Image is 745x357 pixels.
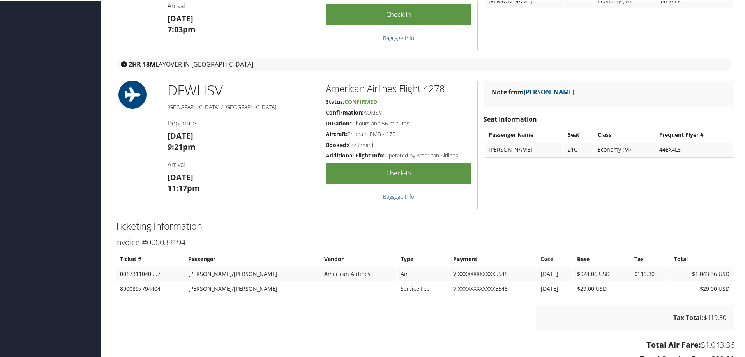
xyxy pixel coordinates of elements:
th: Vendor [320,251,396,265]
td: $29.00 USD [670,281,733,295]
strong: 9:21pm [168,141,196,151]
td: [DATE] [537,266,572,280]
div: layover in [GEOGRAPHIC_DATA] [117,57,733,70]
td: Service Fee [397,281,448,295]
th: Frequent Flyer # [655,127,733,141]
strong: Duration: [326,119,351,126]
strong: Aircraft: [326,129,348,137]
td: [PERSON_NAME] [485,142,563,156]
strong: Total Air Fare: [646,339,701,349]
strong: Tax Total: [673,313,704,321]
td: VIXXXXXXXXXXXX5548 [449,266,536,280]
th: Type [397,251,448,265]
th: Base [573,251,630,265]
h4: Arrival [168,159,314,168]
td: $924.06 USD [573,266,630,280]
th: Tax [630,251,669,265]
td: Economy (M) [594,142,655,156]
td: $1,043.36 USD [670,266,733,280]
td: [DATE] [537,281,572,295]
h5: Operated by American Airlines [326,151,471,159]
h4: Arrival [168,1,314,9]
h4: Departure [168,118,314,127]
th: Passenger Name [485,127,563,141]
td: 0017311040557 [116,266,184,280]
th: Seat [564,127,593,141]
h3: Invoice #000039194 [115,236,734,247]
div: $119.30 [536,304,734,330]
th: Class [594,127,655,141]
h2: American Airlines Flight 4278 [326,81,471,94]
td: Air [397,266,448,280]
span: Confirmed [344,97,377,104]
h5: [GEOGRAPHIC_DATA] / [GEOGRAPHIC_DATA] [168,103,314,110]
strong: Status: [326,97,344,104]
a: Check-in [326,162,471,183]
td: 21C [564,142,593,156]
th: Ticket # [116,251,184,265]
h3: $1,043.36 [115,339,734,350]
td: [PERSON_NAME]/[PERSON_NAME] [184,281,320,295]
td: VIXXXXXXXXXXXX5548 [449,281,536,295]
td: $119.30 [630,266,669,280]
strong: [DATE] [168,12,193,23]
strong: Note from [492,87,574,95]
a: Check-in [326,3,471,25]
td: 8900897794404 [116,281,184,295]
strong: 2HR 18M [129,59,155,68]
td: American Airlines [320,266,396,280]
strong: Confirmation: [326,108,364,115]
td: [PERSON_NAME]/[PERSON_NAME] [184,266,320,280]
th: Payment [449,251,536,265]
th: Total [670,251,733,265]
strong: [DATE] [168,130,193,140]
a: Baggage Info [383,192,414,200]
a: [PERSON_NAME] [524,87,574,95]
td: $29.00 USD [573,281,630,295]
strong: Seat Information [484,114,537,123]
h5: Confirmed [326,140,471,148]
h2: Ticketing Information [115,219,734,232]
strong: Booked: [326,140,348,148]
strong: [DATE] [168,171,193,182]
td: 44EX4L8 [655,142,733,156]
a: Baggage Info [383,34,414,41]
h5: AOXISV [326,108,471,116]
th: Passenger [184,251,320,265]
th: Date [537,251,572,265]
h1: DFW HSV [168,80,314,99]
strong: Additional Flight Info: [326,151,385,158]
h5: 1 hours and 56 minutes [326,119,471,127]
strong: 7:03pm [168,23,196,34]
strong: 11:17pm [168,182,200,193]
h5: Embraer EMB - 175 [326,129,471,137]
